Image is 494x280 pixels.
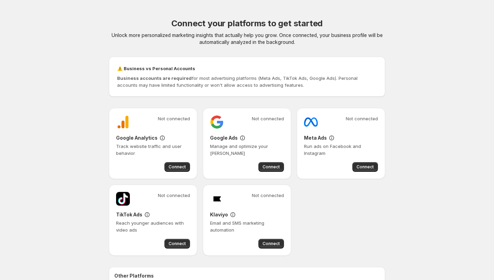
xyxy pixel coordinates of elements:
[346,115,378,122] span: Not connected
[116,115,130,129] img: Google Analytics logo
[164,162,190,172] button: Connect
[116,211,142,218] h3: TikTok Ads
[352,162,378,172] button: Connect
[263,164,280,170] span: Connect
[252,115,284,122] span: Not connected
[252,192,284,199] span: Not connected
[304,143,378,157] p: Run ads on Facebook and Instagram
[116,134,158,141] h3: Google Analytics
[258,239,284,249] button: Connect
[164,239,190,249] button: Connect
[169,164,186,170] span: Connect
[263,241,280,246] span: Connect
[114,272,380,279] h3: Other Platforms
[116,220,190,233] p: Reach younger audiences with video ads
[210,115,224,129] img: Google Ads logo
[304,134,327,141] h3: Meta Ads
[210,134,238,141] h3: Google Ads
[169,241,186,246] span: Connect
[116,143,190,157] p: Track website traffic and user behavior
[158,192,190,199] span: Not connected
[357,164,374,170] span: Connect
[116,192,130,206] img: TikTok Ads logo
[258,162,284,172] button: Connect
[117,75,192,81] strong: Business accounts are required
[158,115,190,122] span: Not connected
[210,220,284,233] p: Email and SMS marketing automation
[171,18,323,29] h2: Connect your platforms to get started
[117,65,377,72] h3: ⚠️ Business vs Personal Accounts
[117,75,377,88] p: for most advertising platforms (Meta Ads, TikTok Ads, Google Ads). Personal accounts may have lim...
[304,115,318,129] img: Meta Ads logo
[210,211,228,218] h3: Klaviyo
[210,192,224,206] img: Klaviyo logo
[109,32,385,46] p: Unlock more personalized marketing insights that actually help you grow. Once connected, your bus...
[210,143,284,157] p: Manage and optimize your [PERSON_NAME]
